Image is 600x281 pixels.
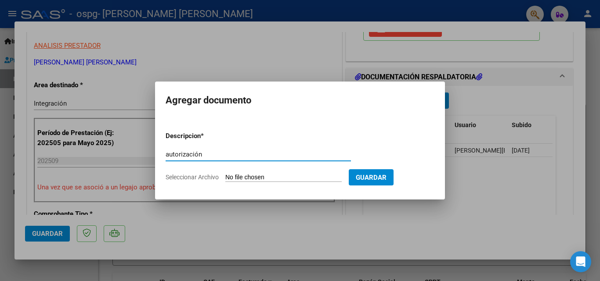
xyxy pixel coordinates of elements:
p: Descripcion [166,131,246,141]
span: Seleccionar Archivo [166,174,219,181]
h2: Agregar documento [166,92,434,109]
span: Guardar [356,174,387,181]
button: Guardar [349,169,394,185]
div: Open Intercom Messenger [570,251,591,272]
